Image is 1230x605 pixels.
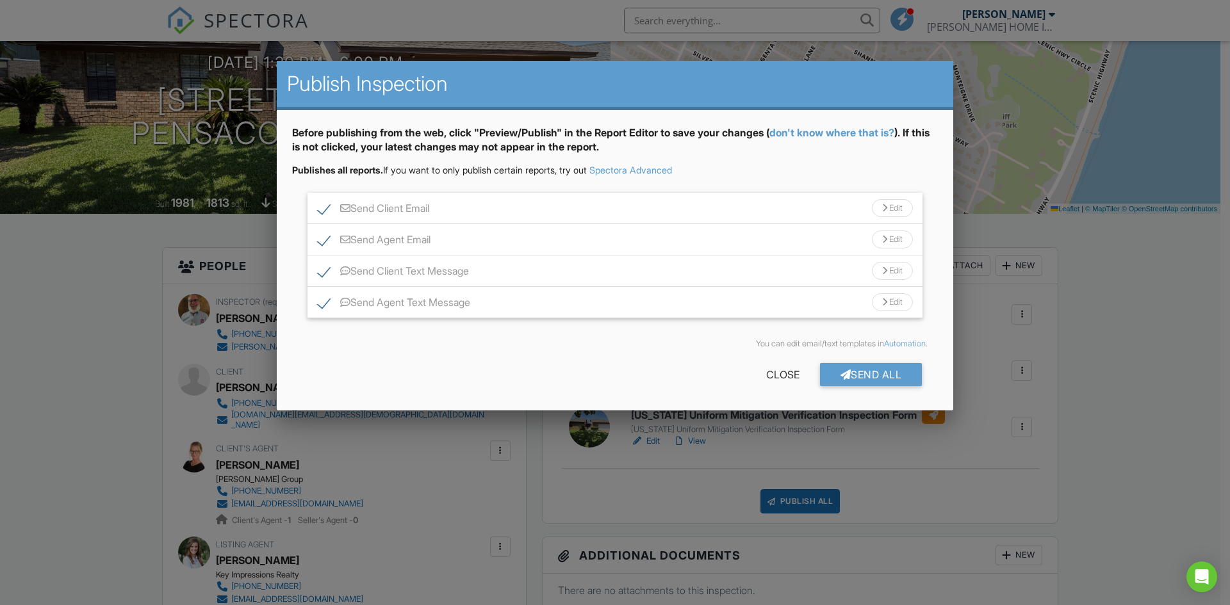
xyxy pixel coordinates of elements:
div: Send All [820,363,922,386]
div: Close [746,363,820,386]
a: don't know where that is? [769,126,894,139]
div: Edit [872,262,913,280]
a: Spectora Advanced [589,165,672,175]
span: If you want to only publish certain reports, try out [292,165,587,175]
div: You can edit email/text templates in . [302,339,928,349]
div: Before publishing from the web, click "Preview/Publish" in the Report Editor to save your changes... [292,125,938,165]
div: Edit [872,293,913,311]
label: Send Agent Email [318,234,430,250]
strong: Publishes all reports. [292,165,383,175]
a: Automation [884,339,926,348]
div: Edit [872,199,913,217]
h2: Publish Inspection [287,71,943,97]
div: Edit [872,230,913,248]
label: Send Client Email [318,202,429,218]
div: Open Intercom Messenger [1186,561,1217,592]
label: Send Client Text Message [318,265,469,281]
label: Send Agent Text Message [318,296,470,312]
